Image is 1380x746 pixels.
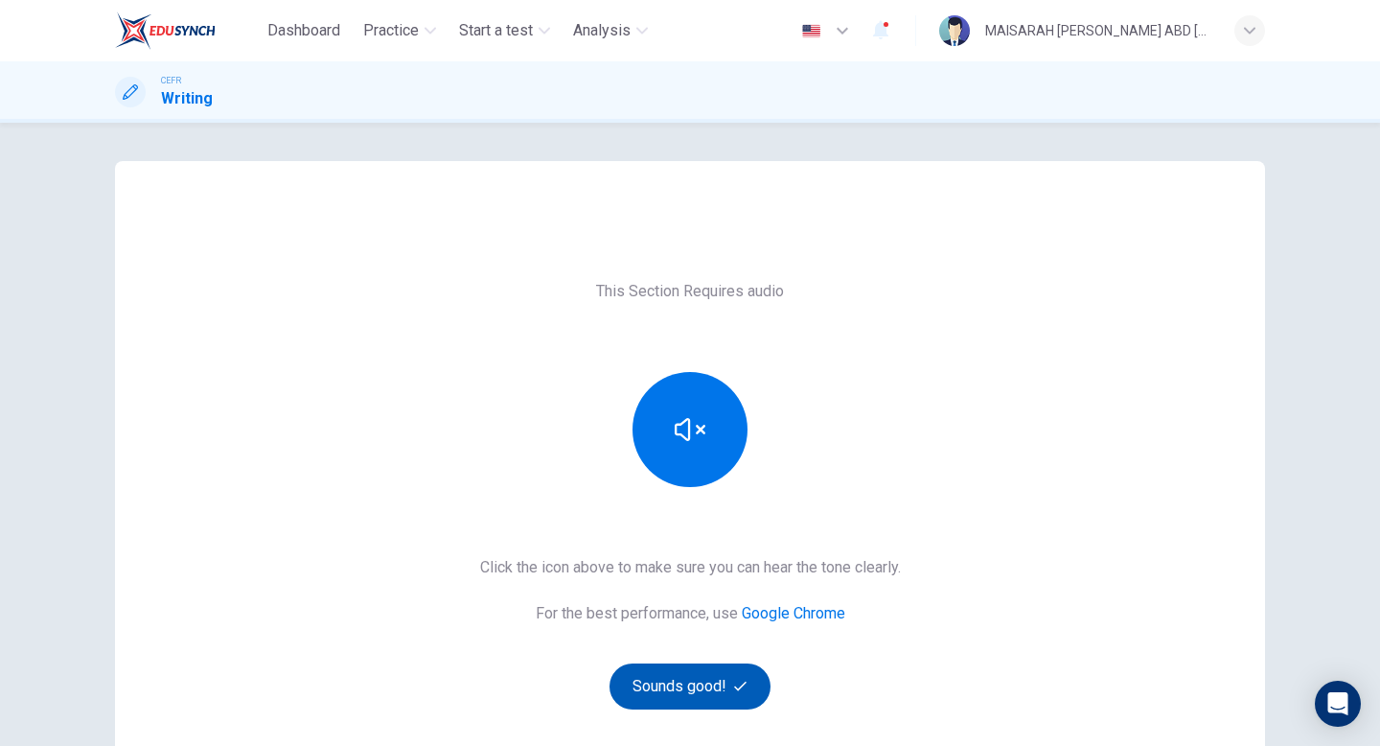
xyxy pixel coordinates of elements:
button: Sounds good! [609,664,770,710]
a: Google Chrome [742,604,845,622]
span: Start a test [459,19,533,42]
h6: Click the icon above to make sure you can hear the tone clearly. [480,556,901,579]
img: Profile picture [939,15,970,46]
h6: This Section Requires audio [596,280,784,303]
h6: For the best performance, use [536,602,845,625]
button: Practice [356,13,444,48]
a: EduSynch logo [115,12,260,50]
img: en [799,24,823,38]
span: Dashboard [267,19,340,42]
div: Open Intercom Messenger [1315,681,1361,727]
button: Analysis [565,13,655,48]
button: Start a test [451,13,558,48]
div: MAISARAH [PERSON_NAME] ABD [PERSON_NAME] [985,19,1211,42]
h1: Writing [161,87,213,110]
button: Dashboard [260,13,348,48]
span: Practice [363,19,419,42]
span: CEFR [161,74,181,87]
span: Analysis [573,19,631,42]
img: EduSynch logo [115,12,216,50]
